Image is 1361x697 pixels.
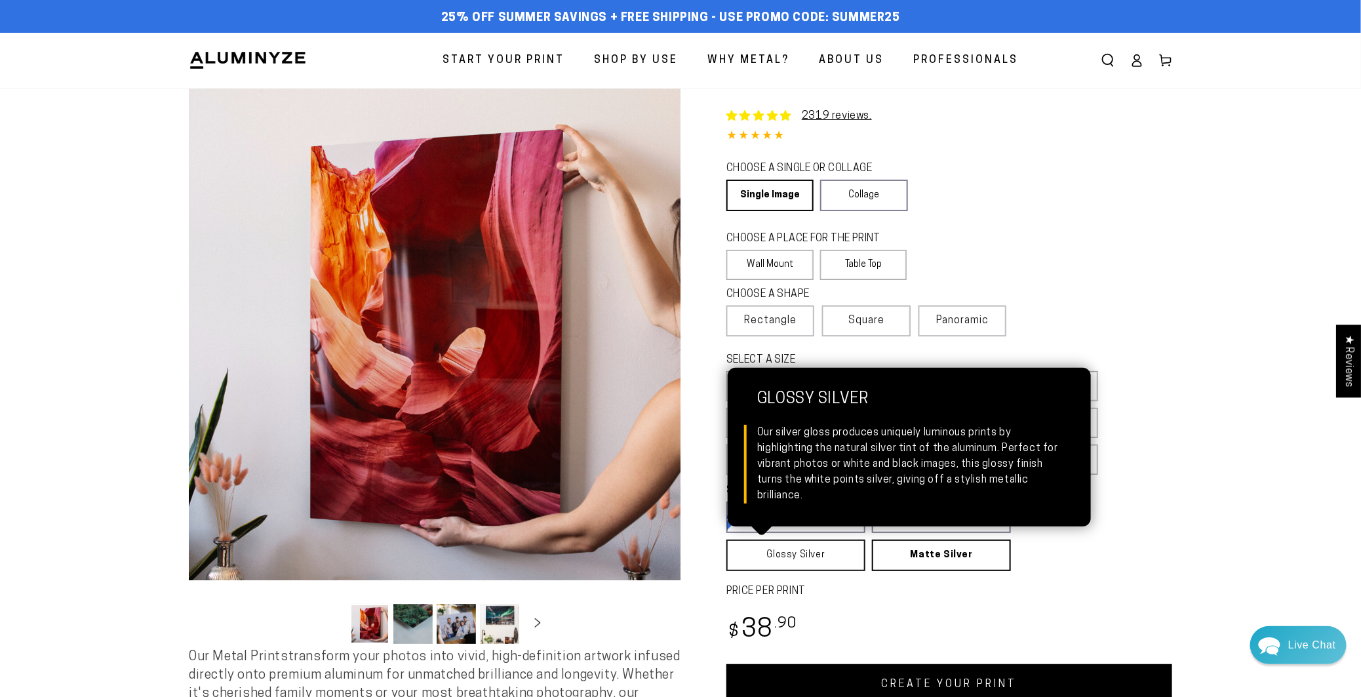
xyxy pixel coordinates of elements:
[728,624,740,641] span: $
[726,483,979,498] legend: SELECT A FINISH
[802,111,872,121] a: 2319 reviews.
[819,51,884,70] span: About Us
[726,127,1172,146] div: 4.85 out of 5.0 stars
[848,313,884,329] span: Square
[698,43,799,78] a: Why Metal?
[809,43,894,78] a: About Us
[774,616,798,631] sup: .90
[726,353,989,368] legend: SELECT A SIZE
[317,609,346,638] button: Slide left
[393,604,433,644] button: Load image 2 in gallery view
[594,51,678,70] span: Shop By Use
[443,51,564,70] span: Start Your Print
[584,43,688,78] a: Shop By Use
[757,391,1061,425] strong: Glossy Silver
[744,313,797,329] span: Rectangle
[523,609,552,638] button: Slide right
[913,51,1018,70] span: Professionals
[1094,46,1122,75] summary: Search our site
[726,408,797,438] label: 10x20
[757,425,1061,504] div: Our silver gloss produces uniquely luminous prints by highlighting the natural silver tint of the...
[903,43,1028,78] a: Professionals
[726,180,814,211] a: Single Image
[1250,626,1347,664] div: Chat widget toggle
[726,502,865,533] a: Glossy White
[872,540,1011,571] a: Matte Silver
[433,43,574,78] a: Start Your Print
[189,50,307,70] img: Aluminyze
[480,604,519,644] button: Load image 4 in gallery view
[441,11,900,26] span: 25% off Summer Savings + Free Shipping - Use Promo Code: SUMMER25
[726,584,1172,599] label: PRICE PER PRINT
[820,180,907,211] a: Collage
[726,250,814,280] label: Wall Mount
[1336,325,1361,397] div: Click to open Judge.me floating reviews tab
[726,161,896,176] legend: CHOOSE A SINGLE OR COLLAGE
[936,315,989,326] span: Panoramic
[726,618,798,643] bdi: 38
[726,108,872,124] a: 2319 reviews.
[437,604,476,644] button: Load image 3 in gallery view
[726,287,897,302] legend: CHOOSE A SHAPE
[350,604,389,644] button: Load image 1 in gallery view
[820,250,907,280] label: Table Top
[726,231,895,247] legend: CHOOSE A PLACE FOR THE PRINT
[707,51,789,70] span: Why Metal?
[726,371,797,401] label: 5x7
[189,89,680,648] media-gallery: Gallery Viewer
[726,540,865,571] a: Glossy Silver
[726,445,797,475] label: 20x40
[1288,626,1336,664] div: Contact Us Directly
